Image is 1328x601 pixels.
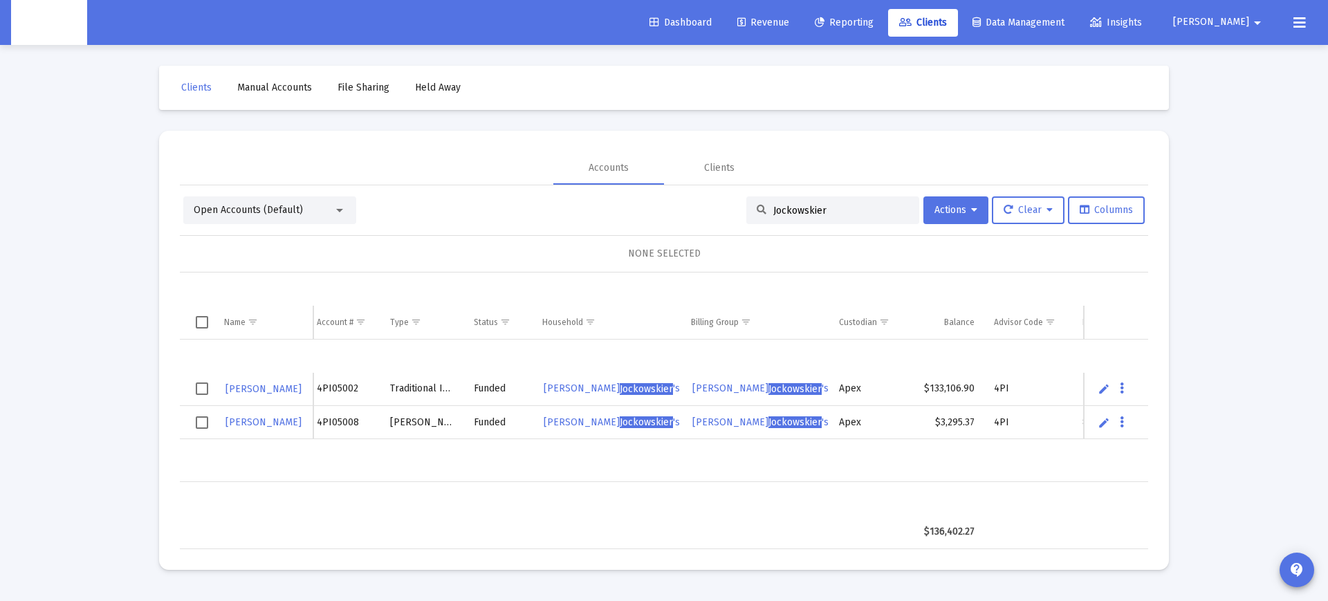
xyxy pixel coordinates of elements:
[914,373,984,406] td: $133,106.90
[620,416,673,428] span: Jockowskier
[307,406,380,439] td: 4PI05008
[1073,306,1173,339] td: Column Fee Structure(s)
[237,82,312,93] span: Manual Accounts
[474,416,523,429] div: Funded
[390,317,409,328] div: Type
[691,378,880,399] a: [PERSON_NAME]Jockowskier's Household
[829,306,914,339] td: Column Custodian
[726,9,800,37] a: Revenue
[984,373,1073,406] td: 4PI
[474,382,523,396] div: Funded
[544,416,730,428] span: [PERSON_NAME] 's Household
[961,9,1076,37] a: Data Management
[317,317,353,328] div: Account #
[226,74,323,102] a: Manual Accounts
[741,317,751,327] span: Show filter options for column 'Billing Group'
[542,317,583,328] div: Household
[691,412,880,433] a: [PERSON_NAME]Jockowskier's Household
[1073,406,1173,439] td: 85bps Standard
[225,383,302,395] span: [PERSON_NAME]
[411,317,421,327] span: Show filter options for column 'Type'
[1289,562,1305,578] mat-icon: contact_support
[692,382,879,394] span: [PERSON_NAME] 's Household
[1098,416,1110,429] a: Edit
[924,525,975,539] div: $136,402.27
[1090,17,1142,28] span: Insights
[773,205,909,216] input: Search
[1156,8,1282,36] button: [PERSON_NAME]
[474,317,498,328] div: Status
[1249,9,1266,37] mat-icon: arrow_drop_down
[180,272,1148,549] div: Data grid
[533,306,681,339] td: Column Household
[992,196,1064,224] button: Clear
[380,406,464,439] td: [PERSON_NAME]
[914,306,984,339] td: Column Balance
[984,406,1073,439] td: 4PI
[181,82,212,93] span: Clients
[1045,317,1055,327] span: Show filter options for column 'Advisor Code'
[338,82,389,93] span: File Sharing
[1004,204,1053,216] span: Clear
[692,416,879,428] span: [PERSON_NAME] 's Household
[326,74,400,102] a: File Sharing
[899,17,947,28] span: Clients
[500,317,510,327] span: Show filter options for column 'Status'
[224,379,303,399] a: [PERSON_NAME]
[923,196,988,224] button: Actions
[1073,373,1173,406] td: 100bps Standard
[404,74,472,102] a: Held Away
[829,373,914,406] td: Apex
[191,247,1137,261] div: NONE SELECTED
[464,306,533,339] td: Column Status
[804,9,885,37] a: Reporting
[170,74,223,102] a: Clients
[224,317,246,328] div: Name
[1173,17,1249,28] span: [PERSON_NAME]
[649,17,712,28] span: Dashboard
[914,406,984,439] td: $3,295.37
[944,317,975,328] div: Balance
[589,161,629,175] div: Accounts
[768,416,822,428] span: Jockowskier
[196,416,208,429] div: Select row
[214,306,313,339] td: Column Name
[225,416,302,428] span: [PERSON_NAME]
[984,306,1073,339] td: Column Advisor Code
[248,317,258,327] span: Show filter options for column 'Name'
[829,406,914,439] td: Apex
[415,82,461,93] span: Held Away
[994,317,1043,328] div: Advisor Code
[620,383,673,395] span: Jockowskier
[196,382,208,395] div: Select row
[21,9,77,37] img: Dashboard
[1082,317,1143,328] div: Fee Structure(s)
[815,17,874,28] span: Reporting
[380,373,464,406] td: Traditional IRA
[704,161,735,175] div: Clients
[307,306,380,339] td: Column Account #
[307,373,380,406] td: 4PI05002
[1080,204,1133,216] span: Columns
[879,317,889,327] span: Show filter options for column 'Custodian'
[972,17,1064,28] span: Data Management
[542,412,732,433] a: [PERSON_NAME]Jockowskier's Household
[585,317,596,327] span: Show filter options for column 'Household'
[888,9,958,37] a: Clients
[737,17,789,28] span: Revenue
[356,317,366,327] span: Show filter options for column 'Account #'
[681,306,830,339] td: Column Billing Group
[1068,196,1145,224] button: Columns
[638,9,723,37] a: Dashboard
[1079,9,1153,37] a: Insights
[1098,382,1110,395] a: Edit
[544,382,730,394] span: [PERSON_NAME] 's Household
[934,204,977,216] span: Actions
[839,317,877,328] div: Custodian
[224,412,303,432] a: [PERSON_NAME]
[768,383,822,395] span: Jockowskier
[380,306,464,339] td: Column Type
[194,204,303,216] span: Open Accounts (Default)
[542,378,732,399] a: [PERSON_NAME]Jockowskier's Household
[196,316,208,329] div: Select all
